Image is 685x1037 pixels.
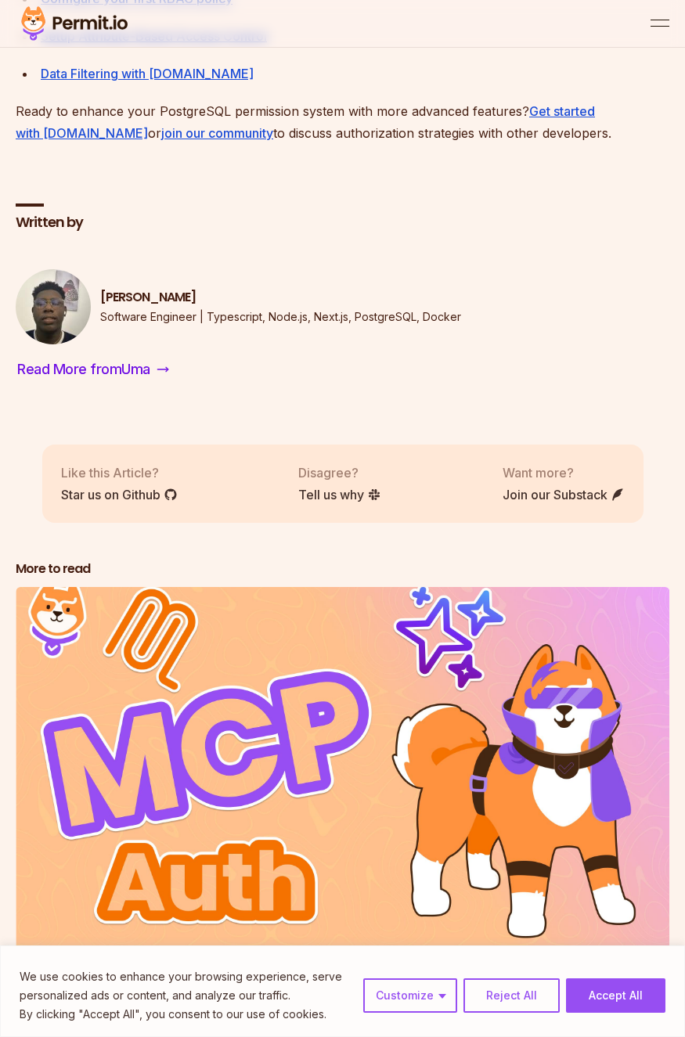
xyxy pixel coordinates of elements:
p: We use cookies to enhance your browsing experience, serve personalized ads or content, and analyz... [20,967,352,1005]
a: Star us on Github [61,485,178,504]
img: Permit logo [16,3,133,44]
h2: More to read [16,560,669,578]
button: Accept All [566,978,665,1013]
img: The Ultimate Guide to MCP Auth: Identity, Consent, and Agent Security [16,587,669,955]
h3: [PERSON_NAME] [100,289,461,306]
li: 1 of 3 [16,587,669,981]
p: Software Engineer | Typescript, Node.js, Next.js, PostgreSQL, Docker [100,309,461,325]
a: Join our Substack [503,485,625,504]
h2: Written by [16,213,669,232]
a: Read More fromUma [16,357,171,382]
button: Customize [363,978,457,1013]
a: Get started with [DOMAIN_NAME] [16,103,595,141]
a: The Ultimate Guide to MCP Auth: Identity, Consent, and Agent SecurityThe Ultimate Guide to MCP Au... [16,587,669,981]
p: Like this Article? [61,463,178,482]
a: Tell us why [298,485,381,504]
div: Posts [16,587,669,1000]
button: Reject All [463,978,560,1013]
button: open menu [651,14,669,33]
p: Want more? [503,463,625,482]
p: By clicking "Accept All", you consent to our use of cookies. [20,1005,352,1024]
span: Read More from Uma [17,358,150,380]
p: Disagree? [298,463,381,482]
a: Data Filtering with [DOMAIN_NAME] [41,66,254,81]
a: join our community [161,125,273,141]
img: Uma Victor [16,269,91,344]
p: Ready to enhance your PostgreSQL permission system with more advanced features? or to discuss aut... [16,100,617,144]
